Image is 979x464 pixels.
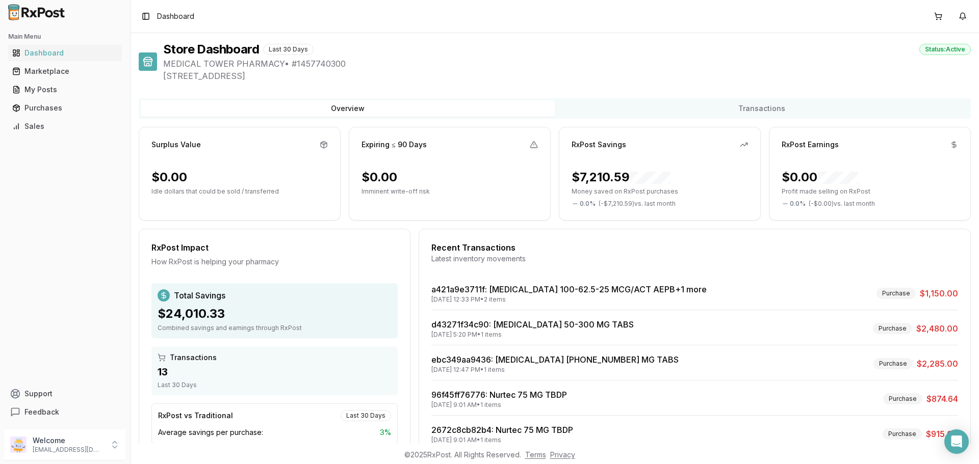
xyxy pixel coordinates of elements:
div: Open Intercom Messenger [944,429,969,454]
p: Idle dollars that could be sold / transferred [151,187,328,196]
button: Transactions [555,100,969,117]
span: $2,480.00 [916,322,958,335]
span: Total Savings [174,289,225,302]
a: Dashboard [8,44,122,62]
div: $0.00 [782,169,858,185]
div: RxPost Impact [151,241,398,254]
p: Welcome [33,435,104,446]
p: Profit made selling on RxPost [782,187,958,196]
button: Overview [141,100,555,117]
div: Dashboard [12,48,118,58]
div: [DATE] 9:01 AM • 1 items [431,401,567,409]
div: Latest inventory movements [431,254,958,264]
div: Last 30 Days [158,381,392,389]
div: Purchase [883,428,922,440]
span: ( - $7,210.59 ) vs. last month [599,200,676,208]
div: Purchase [873,358,913,369]
button: Support [4,385,126,403]
div: My Posts [12,85,118,95]
span: 3 % [380,427,391,438]
div: RxPost Earnings [782,140,839,150]
a: a421a9e3711f: [MEDICAL_DATA] 100-62.5-25 MCG/ACT AEPB+1 more [431,284,707,294]
div: Last 30 Days [263,44,314,55]
div: Last 30 Days [341,410,391,421]
div: RxPost vs Traditional [158,411,233,421]
div: [DATE] 5:20 PM • 1 items [431,331,634,339]
div: Purchase [873,323,912,334]
span: $1,150.00 [920,287,958,299]
div: Purchases [12,103,118,113]
span: Average savings per purchase: [158,427,263,438]
span: ( - $0.00 ) vs. last month [809,200,875,208]
button: Purchases [4,100,126,116]
button: Marketplace [4,63,126,79]
p: Money saved on RxPost purchases [572,187,748,196]
span: $874.64 [926,393,958,405]
span: Dashboard [157,11,194,21]
div: $0.00 [362,169,397,185]
span: 0.0 % [790,200,806,208]
span: Transactions [170,352,217,363]
div: $24,010.33 [158,306,392,322]
a: ebc349aa9436: [MEDICAL_DATA] [PHONE_NUMBER] MG TABS [431,354,679,365]
div: Purchase [877,288,916,299]
a: Purchases [8,99,122,117]
div: [DATE] 12:47 PM • 1 items [431,366,679,374]
a: My Posts [8,80,122,99]
div: $7,210.59 [572,169,671,185]
a: 2672c8cb82b4: Nurtec 75 MG TBDP [431,425,573,435]
a: 96f45ff76776: Nurtec 75 MG TBDP [431,390,567,400]
div: Combined savings and earnings through RxPost [158,324,392,332]
h1: Store Dashboard [163,41,259,58]
a: Privacy [550,450,575,459]
p: [EMAIL_ADDRESS][DOMAIN_NAME] [33,446,104,454]
img: RxPost Logo [4,4,69,20]
button: Sales [4,118,126,134]
nav: breadcrumb [157,11,194,21]
a: Marketplace [8,62,122,80]
span: MEDICAL TOWER PHARMACY • # 1457740300 [163,58,971,70]
p: Imminent write-off risk [362,187,538,196]
img: User avatar [10,436,27,453]
div: RxPost Savings [572,140,626,150]
div: Sales [12,121,118,131]
button: Feedback [4,403,126,421]
button: My Posts [4,81,126,98]
div: $0.00 [151,169,187,185]
div: [DATE] 9:01 AM • 1 items [431,436,573,444]
span: $915.00 [926,428,958,440]
div: Status: Active [919,44,971,55]
a: Terms [525,450,546,459]
button: Dashboard [4,45,126,61]
h2: Main Menu [8,33,122,41]
div: Purchase [883,393,922,404]
div: Expiring ≤ 90 Days [362,140,427,150]
span: Feedback [24,407,59,417]
div: How RxPost is helping your pharmacy [151,257,398,267]
a: d43271f34c90: [MEDICAL_DATA] 50-300 MG TABS [431,319,634,330]
a: Sales [8,117,122,135]
div: Surplus Value [151,140,201,150]
div: 13 [158,365,392,379]
div: Marketplace [12,66,118,76]
span: [STREET_ADDRESS] [163,70,971,82]
span: 0.0 % [580,200,596,208]
div: Recent Transactions [431,241,958,254]
div: [DATE] 12:33 PM • 2 items [431,295,707,304]
span: $2,285.00 [917,358,958,370]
